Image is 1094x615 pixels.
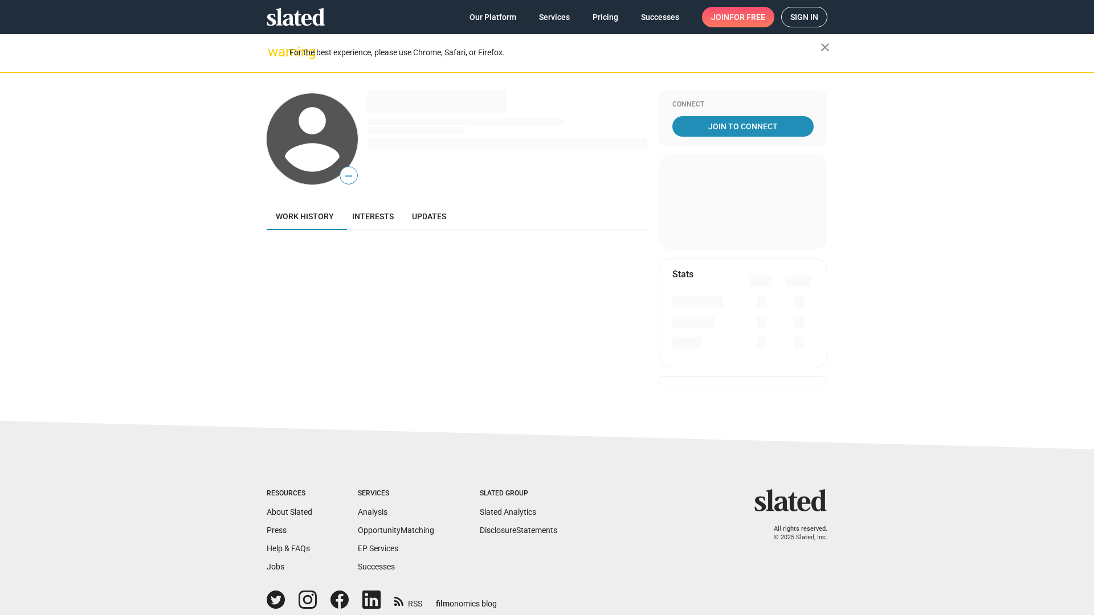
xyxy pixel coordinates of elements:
span: for free [729,7,765,27]
a: Slated Analytics [480,507,536,516]
a: filmonomics blog [436,589,497,609]
span: Join [711,7,765,27]
span: Work history [276,212,334,221]
mat-icon: warning [268,45,281,59]
a: EP Services [358,544,398,553]
mat-icon: close [818,40,832,54]
div: Slated Group [480,489,557,498]
a: About Slated [267,507,312,516]
span: Our Platform [470,7,516,27]
span: Interests [352,212,394,221]
div: Resources [267,489,312,498]
span: Join To Connect [675,116,811,137]
div: Connect [672,100,814,109]
div: Services [358,489,434,498]
div: For the best experience, please use Chrome, Safari, or Firefox. [289,45,820,60]
a: Sign in [781,7,827,27]
a: DisclosureStatements [480,526,557,535]
a: RSS [394,592,422,609]
span: Pricing [593,7,618,27]
a: OpportunityMatching [358,526,434,535]
a: Pricing [583,7,627,27]
a: Join To Connect [672,116,814,137]
a: Successes [632,7,688,27]
span: Services [539,7,570,27]
a: Interests [343,203,403,230]
a: Updates [403,203,455,230]
a: Joinfor free [702,7,774,27]
a: Analysis [358,507,387,516]
span: — [340,169,357,183]
span: Updates [412,212,446,221]
a: Work history [267,203,343,230]
p: All rights reserved. © 2025 Slated, Inc. [762,525,827,542]
a: Press [267,526,287,535]
span: film [436,599,450,608]
span: Sign in [790,7,818,27]
a: Help & FAQs [267,544,310,553]
a: Services [530,7,579,27]
span: Successes [641,7,679,27]
mat-card-title: Stats [672,268,693,280]
a: Jobs [267,562,284,571]
a: Successes [358,562,395,571]
a: Our Platform [460,7,525,27]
